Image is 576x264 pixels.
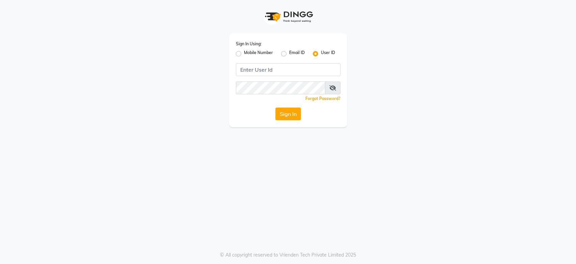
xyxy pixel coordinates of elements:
label: Email ID [289,50,305,58]
label: Mobile Number [244,50,273,58]
input: Username [236,63,340,76]
label: Sign In Using: [236,41,262,47]
label: User ID [321,50,335,58]
button: Sign In [275,107,301,120]
img: logo1.svg [261,7,315,27]
a: Forgot Password? [305,96,340,101]
input: Username [236,81,325,94]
